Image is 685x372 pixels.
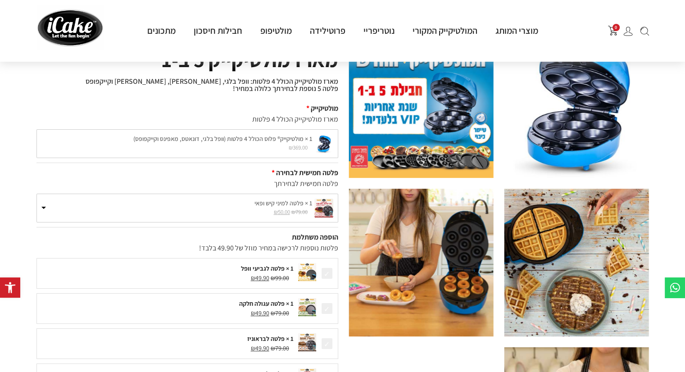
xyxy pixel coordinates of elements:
[404,25,486,36] a: המולטיקייק המקורי
[349,30,494,178] img: 1185_5f4234b235e46.jpg
[612,24,620,31] span: 0
[271,274,289,282] span: 99.00
[251,309,255,317] span: ₪
[504,189,649,336] img: %D7%9E%D7%95%D7%9C%D7%9C%D7%98%D7%99%D7%A7%D7%99%D7%99%D7%A7_%D7%92%D7%93%D7%95%D7%9C_60_of_116.jpg
[36,178,338,189] div: פלטה חמישית לבחירתך
[349,189,494,336] img: %D7%9E%D7%95%D7%9C%D7%9C%D7%98%D7%99%D7%A7%D7%99%D7%99%D7%A7_%D7%92%D7%93%D7%95%D7%9C_18_of_116.jpg
[271,309,289,317] span: 79.00
[271,344,289,352] span: 79.00
[301,25,354,36] a: פרוטילידה
[271,309,275,317] span: ₪
[36,232,338,243] div: הוספה משתלמת
[271,274,275,282] span: ₪
[138,25,185,36] a: מתכונים
[251,274,269,282] span: 49.90
[608,26,618,36] img: shopping-cart.png
[41,264,294,273] div: 1 × פלטה לגביעי וופל
[486,25,547,36] a: מוצרי המותג
[271,344,275,352] span: ₪
[41,334,294,344] div: 1 × פלטה לבראוניז
[314,199,333,218] img: %D7%A7%D7%99%D7%A9-300x300.jpg
[274,208,278,216] span: ₪
[41,299,294,308] div: 1 × פלטה עגולה חלקה
[36,114,338,125] div: מארז מולטיקייק הכולל 4 פלטות
[36,243,338,254] div: פלטות נוספות לרכישה במחיר מוזל של 49.90 בלבד!
[36,103,338,114] div: מולטיקייק
[274,208,290,216] bdi: 50.00
[354,25,404,36] a: נוטריפריי
[504,30,649,178] img: %D7%9E%D7%95%D7%9C%D7%98%D7%99%D7%A7%D7%99%D7%99%D7%A7-%D7%A8%D7%A7%D7%A2-%D7%9C%D7%91%D7%9F.jpeg
[251,344,269,352] span: 49.90
[291,208,295,216] span: ₪
[36,168,338,178] div: פלטה חמישית לבחירה
[291,208,308,216] bdi: 79.00
[251,344,255,352] span: ₪
[36,78,338,92] p: מארז מולטיקייק הכולל 4 פלטות: וופל בלגי, [PERSON_NAME], [PERSON_NAME] וקייקפופס פלטה 5 נוספת לבחי...
[251,309,269,317] span: 49.90
[185,25,251,36] a: חבילות חיסכון
[251,25,301,36] a: מולטיפופ
[251,274,255,282] span: ₪
[41,199,333,208] label: 1 × פלטה למיני קיש ופאי
[608,26,618,36] button: פתח עגלת קניות צדדית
